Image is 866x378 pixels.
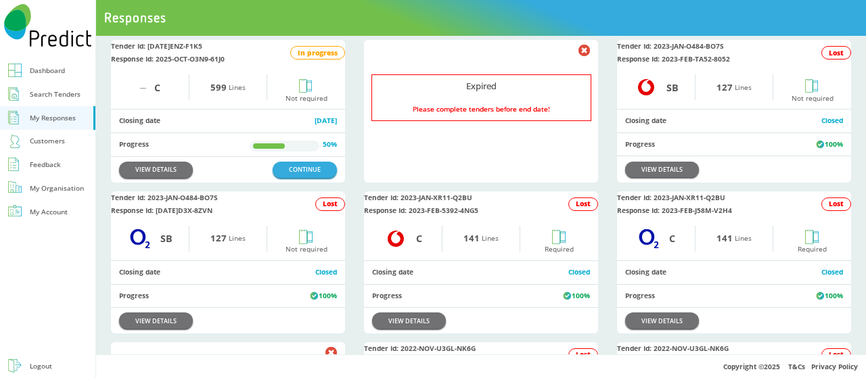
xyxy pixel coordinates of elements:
[372,97,591,120] div: Please complete tenders before end date!
[30,88,81,101] div: Search Tenders
[669,232,675,245] div: C
[821,46,851,60] div: Lost
[568,197,598,211] div: Lost
[617,40,730,53] div: Tender Id: 2023-JAN-O484-BO7S
[372,75,591,98] div: Expired
[568,348,598,362] div: Lost
[111,260,345,285] div: Closing date
[310,289,337,302] div: 100%
[364,204,478,217] div: Response Id: 2023-FEB-5392-4NG5
[111,191,218,204] div: Tender Id: 2023-JAN-O484-BO7S
[625,312,699,328] a: VIEW DETAILS
[111,109,345,133] div: Closing date
[30,182,84,195] div: My Organisation
[30,112,76,124] div: My Responses
[617,260,851,285] div: Closing date
[30,158,61,171] div: Feedback
[617,133,851,157] div: Progress
[821,114,843,127] div: Closed
[545,230,574,256] div: Required
[210,81,227,94] div: 599
[716,81,733,94] div: 127
[617,109,851,133] div: Closing date
[315,266,337,279] div: Closed
[463,232,480,245] div: 141
[30,135,65,147] div: Customers
[111,285,345,308] div: Progress
[816,138,843,151] div: 100%
[416,232,422,245] div: C
[119,312,193,328] a: VIEW DETAILS
[364,40,479,53] div: Tender Id: 2024-SEP-38W1-13M0
[372,312,446,328] a: VIEW DETAILS
[625,162,699,177] a: VIEW DETAILS
[442,226,520,252] div: Lines
[364,260,598,285] div: Closing date
[290,46,345,60] div: In progress
[816,289,843,302] div: 100%
[788,362,805,371] a: T&Cs
[617,204,732,217] div: Response Id: 2023-FEB-J58M-V2H4
[696,74,773,100] div: Lines
[111,40,225,53] div: Tender Id: [DATE]ENZ-F1K5
[716,232,733,245] div: 141
[798,230,827,256] div: Required
[30,64,65,77] div: Dashboard
[273,162,337,177] a: CONTINUE
[364,191,478,204] div: Tender Id: 2023-JAN-XR11-Q2BU
[140,81,160,94] div: ---
[696,226,773,252] div: Lines
[563,289,590,302] div: 100%
[160,232,173,245] div: SB
[315,114,337,127] div: [DATE]
[119,162,193,177] a: VIEW DETAILS
[323,138,337,151] div: 50%
[111,204,218,217] div: Response Id: [DATE]D3X-8ZVN
[821,266,843,279] div: Closed
[286,79,327,105] div: Not required
[617,285,851,308] div: Progress
[4,4,91,47] img: Predict Mobile
[617,342,735,355] div: Tender Id: 2022-NOV-U3GL-NK6G
[821,348,851,362] div: Lost
[189,74,267,100] div: Lines
[364,342,479,355] div: Tender Id: 2022-NOV-U3GL-NK6G
[617,53,730,66] div: Response Id: 2023-FEB-TA52-8052
[821,197,851,211] div: Lost
[189,226,267,252] div: Lines
[286,230,327,256] div: Not required
[96,354,866,378] div: Copyright © 2025
[568,266,590,279] div: Closed
[364,285,598,308] div: Progress
[792,79,834,105] div: Not required
[111,342,227,355] div: Tender Id: 2022-DEC-UN78-W599
[811,362,858,371] a: Privacy Policy
[30,206,68,218] div: My Account
[666,81,679,94] div: SB
[154,81,160,94] div: C
[111,133,345,157] div: Progress
[210,232,227,245] div: 127
[315,197,345,211] div: Lost
[111,53,225,66] div: Response Id: 2025-OCT-O3N9-61J0
[617,191,732,204] div: Tender Id: 2023-JAN-XR11-Q2BU
[30,360,52,373] div: Logout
